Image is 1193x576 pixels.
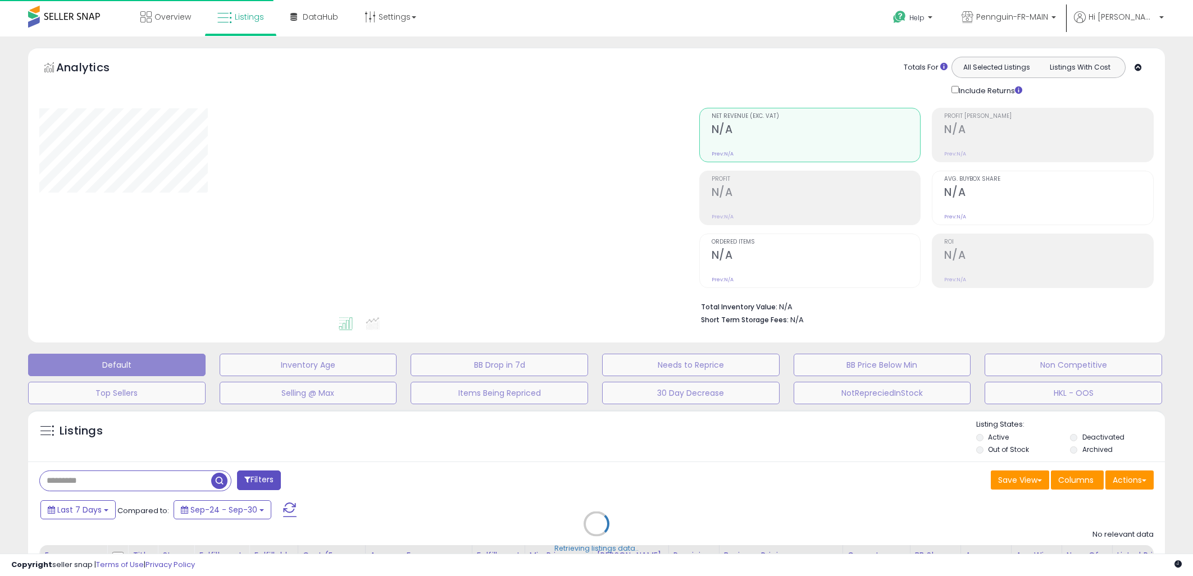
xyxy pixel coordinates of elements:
span: Overview [154,11,191,22]
button: 30 Day Decrease [602,382,780,404]
b: Total Inventory Value: [701,302,777,312]
h2: N/A [944,249,1153,264]
h2: N/A [712,186,921,201]
a: Hi [PERSON_NAME] [1074,11,1164,36]
span: Profit [PERSON_NAME] [944,113,1153,120]
a: Help [884,2,944,36]
small: Prev: N/A [712,276,734,283]
button: HKL - OOS [985,382,1162,404]
button: All Selected Listings [955,60,1039,75]
h2: N/A [944,186,1153,201]
button: Inventory Age [220,354,397,376]
button: Non Competitive [985,354,1162,376]
b: Short Term Storage Fees: [701,315,789,324]
span: Net Revenue (Exc. VAT) [712,113,921,120]
h2: N/A [712,123,921,138]
li: N/A [701,299,1145,313]
h2: N/A [712,249,921,264]
button: Items Being Repriced [411,382,588,404]
span: Hi [PERSON_NAME] [1089,11,1156,22]
small: Prev: N/A [944,150,966,157]
span: Ordered Items [712,239,921,245]
small: Prev: N/A [712,150,734,157]
button: Listings With Cost [1038,60,1122,75]
button: BB Price Below Min [794,354,971,376]
span: DataHub [303,11,338,22]
div: seller snap | | [11,560,195,570]
small: Prev: N/A [944,276,966,283]
button: Needs to Reprice [602,354,780,376]
h2: N/A [944,123,1153,138]
small: Prev: N/A [712,213,734,220]
div: Retrieving listings data.. [554,543,639,554]
span: Avg. Buybox Share [944,176,1153,182]
button: Top Sellers [28,382,206,404]
span: N/A [790,314,804,325]
i: Get Help [893,10,907,24]
strong: Copyright [11,559,52,570]
button: Selling @ Max [220,382,397,404]
h5: Analytics [56,60,131,78]
button: NotRepreciedInStock [794,382,971,404]
span: Help [909,13,925,22]
span: ROI [944,239,1153,245]
button: Default [28,354,206,376]
span: Listings [235,11,264,22]
small: Prev: N/A [944,213,966,220]
span: Profit [712,176,921,182]
div: Totals For [904,62,948,73]
div: Include Returns [943,84,1036,97]
span: Pennguin-FR-MAIN [976,11,1048,22]
button: BB Drop in 7d [411,354,588,376]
